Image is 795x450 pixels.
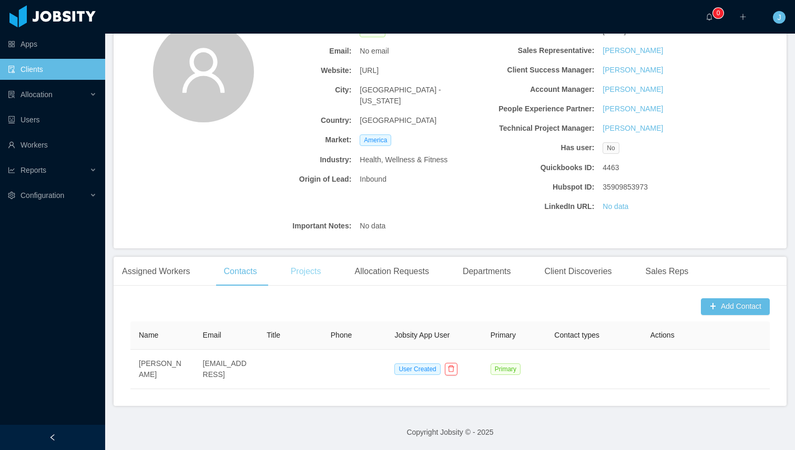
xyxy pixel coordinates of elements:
b: Client Success Manager: [481,65,594,76]
div: Sales Reps [637,257,697,286]
td: [PERSON_NAME] [130,350,195,389]
span: [GEOGRAPHIC_DATA] [360,115,436,126]
span: Allocation [21,90,53,99]
span: 4463 [603,162,619,173]
a: [PERSON_NAME] [603,65,663,76]
a: [PERSON_NAME] [603,45,663,56]
b: Industry: [238,154,351,165]
b: Technical Project Manager: [481,123,594,134]
b: Has user: [481,142,594,153]
b: Quickbooks ID: [481,162,594,173]
span: Inbound [360,174,386,185]
div: Contacts [216,257,266,286]
b: Hubspot ID: [481,182,594,193]
span: Title [267,331,280,339]
b: Market: [238,134,351,145]
i: icon: plus [739,13,747,20]
i: icon: solution [8,91,15,98]
div: Allocation Requests [346,257,437,286]
td: [EMAIL_ADDRESS] [195,350,259,389]
sup: 0 [713,8,723,18]
b: LinkedIn URL: [481,201,594,212]
div: Departments [454,257,519,286]
span: Jobsity App User [394,331,450,339]
span: No email [360,46,389,57]
span: J [778,11,781,24]
button: icon: plusAdd Contact [701,298,770,315]
span: [URL] [360,65,379,76]
i: icon: setting [8,192,15,199]
span: America [360,134,391,146]
span: 35909853973 [603,182,648,193]
span: Email [203,331,221,339]
a: icon: robotUsers [8,109,97,130]
b: Email: [238,46,351,57]
span: Primary [491,331,516,339]
b: Origin of Lead: [238,174,351,185]
span: Reports [21,166,46,174]
span: Name [139,331,158,339]
a: [PERSON_NAME] [603,84,663,95]
span: User Created [394,363,440,375]
button: icon: delete [445,363,457,375]
b: Country: [238,115,351,126]
a: icon: auditClients [8,59,97,80]
a: No data [603,201,628,212]
span: Contact types [554,331,599,339]
a: [PERSON_NAME] [603,103,663,114]
b: Account Manager: [481,84,594,95]
b: Important Notes: [238,221,351,232]
a: icon: appstoreApps [8,34,97,55]
span: [GEOGRAPHIC_DATA] - [US_STATE] [360,85,473,107]
div: Projects [282,257,330,286]
b: City: [238,85,351,96]
i: icon: user [178,45,229,96]
a: [PERSON_NAME] [603,123,663,134]
span: Actions [650,331,675,339]
b: Website: [238,65,351,76]
span: No [603,142,619,154]
i: icon: line-chart [8,166,15,174]
span: No data [360,221,385,232]
span: Primary [491,363,521,375]
a: icon: userWorkers [8,134,97,155]
i: icon: bell [706,13,713,20]
div: Assigned Workers [114,257,199,286]
b: Sales Representative: [481,45,594,56]
b: People Experience Partner: [481,103,594,114]
div: Client Discoveries [536,257,620,286]
span: Configuration [21,191,64,200]
span: Phone [331,331,352,339]
span: Health, Wellness & Fitness [360,154,447,165]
